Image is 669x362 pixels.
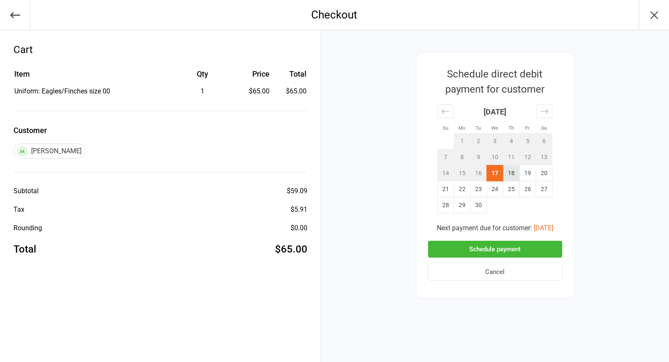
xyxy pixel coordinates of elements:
small: Sa [541,125,547,131]
div: Next payment due for customer: [428,223,562,233]
td: Friday, September 19, 2025 [519,165,536,181]
div: $59.09 [287,186,307,196]
th: Qty [172,68,233,85]
td: Not available. Monday, September 8, 2025 [454,149,470,165]
td: Not available. Tuesday, September 2, 2025 [470,133,487,149]
span: Uniform: Eagles/Finches size 00 [14,87,110,95]
td: Tuesday, September 23, 2025 [470,181,487,197]
td: Saturday, September 27, 2025 [536,181,552,197]
td: Not available. Thursday, September 11, 2025 [503,149,519,165]
td: $65.00 [273,86,307,96]
div: Price [234,68,270,80]
td: Not available. Tuesday, September 16, 2025 [470,165,487,181]
small: Su [443,125,448,131]
div: Rounding [13,223,42,233]
td: Thursday, September 18, 2025 [503,165,519,181]
div: Total [13,242,36,257]
td: Not available. Wednesday, September 10, 2025 [487,149,503,165]
td: Sunday, September 21, 2025 [437,181,454,197]
div: Tax [13,205,24,215]
td: Not available. Saturday, September 13, 2025 [536,149,552,165]
button: Schedule payment [428,241,562,258]
div: $65.00 [234,86,270,96]
td: Friday, September 26, 2025 [519,181,536,197]
small: Th [508,125,514,131]
button: [DATE] [534,223,553,233]
td: Not available. Monday, September 1, 2025 [454,133,470,149]
td: Thursday, September 25, 2025 [503,181,519,197]
td: Not available. Friday, September 5, 2025 [519,133,536,149]
td: Not available. Wednesday, September 3, 2025 [487,133,503,149]
td: Not available. Thursday, September 4, 2025 [503,133,519,149]
td: Not available. Tuesday, September 9, 2025 [470,149,487,165]
div: $65.00 [275,242,307,257]
td: Not available. Sunday, September 7, 2025 [437,149,454,165]
div: Move backward to switch to the previous month. [437,104,454,118]
td: Not available. Sunday, September 14, 2025 [437,165,454,181]
td: Monday, September 29, 2025 [454,197,470,213]
small: Tu [476,125,481,131]
div: $5.91 [291,205,307,215]
div: Cart [13,42,307,57]
td: Not available. Monday, September 15, 2025 [454,165,470,181]
td: Wednesday, September 24, 2025 [487,181,503,197]
td: Saturday, September 20, 2025 [536,165,552,181]
small: Fr [525,125,529,131]
th: Item [14,68,171,85]
small: We [491,125,498,131]
td: Not available. Saturday, September 6, 2025 [536,133,552,149]
button: Cancel [428,264,562,281]
div: Schedule direct debit payment for customer [428,67,562,97]
div: 1 [172,86,233,96]
strong: [DATE] [484,107,506,116]
td: Sunday, September 28, 2025 [437,197,454,213]
div: Subtotal [13,186,39,196]
div: Move forward to switch to the next month. [536,104,553,118]
td: Tuesday, September 30, 2025 [470,197,487,213]
div: [PERSON_NAME] [13,144,85,159]
th: Total [273,68,307,85]
td: Monday, September 22, 2025 [454,181,470,197]
small: Mo [458,125,465,131]
td: Selected. Wednesday, September 17, 2025 [487,165,503,181]
div: $0.00 [291,223,307,233]
div: Calendar [428,97,562,223]
label: Customer [13,125,307,136]
td: Not available. Friday, September 12, 2025 [519,149,536,165]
